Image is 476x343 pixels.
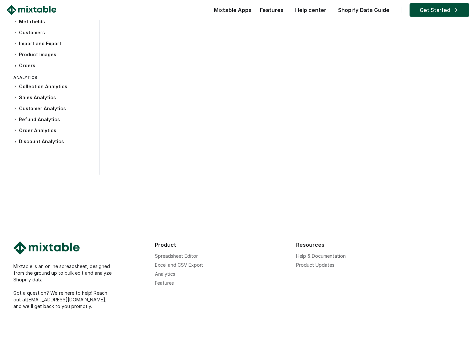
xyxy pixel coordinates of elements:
[450,8,459,12] img: arrow-right.svg
[13,74,93,83] div: Analytics
[335,7,393,13] a: Shopify Data Guide
[155,241,290,248] div: Product
[292,7,330,13] a: Help center
[7,5,56,15] img: Mixtable logo
[13,127,93,134] h3: Order Analytics
[13,263,148,310] div: Mixtable is an online spreadsheet, designed from the ground up to bulk edit and analyze Shopify d...
[13,40,93,47] h3: Import and Export
[256,7,287,13] a: Features
[155,280,174,286] a: Features
[13,241,80,255] img: Mixtable logo
[155,271,175,277] a: Analytics
[13,116,93,123] h3: Refund Analytics
[155,253,198,259] a: Spreadsheet Editor
[13,83,93,90] h3: Collection Analytics
[296,241,431,248] div: Resources
[410,3,469,17] a: Get Started
[13,94,93,101] h3: Sales Analytics
[211,5,251,18] div: Mixtable Apps
[27,297,105,302] a: [EMAIL_ADDRESS][DOMAIN_NAME]
[155,262,204,268] a: Excel and CSV Export
[296,253,346,259] a: Help & Documentation
[13,105,93,112] h3: Customer Analytics
[13,29,93,36] h3: Customers
[296,262,334,268] a: Product Updates
[13,62,93,69] h3: Orders
[13,18,93,25] h3: Metafields
[13,138,93,145] h3: Discount Analytics
[13,51,93,58] h3: Product Images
